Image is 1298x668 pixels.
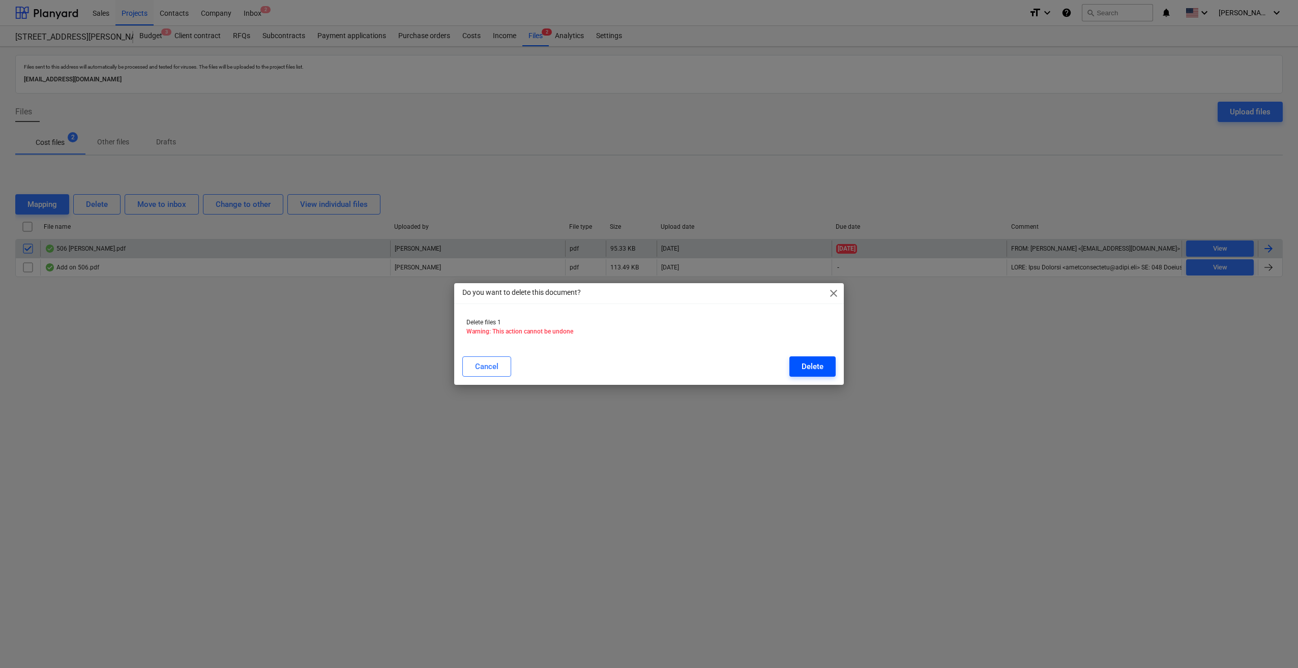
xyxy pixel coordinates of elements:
div: Cancel [475,360,498,373]
iframe: Chat Widget [1247,619,1298,668]
span: close [828,287,840,299]
p: Do you want to delete this document? [462,287,581,298]
button: Cancel [462,356,511,377]
p: Warning: This action cannot be undone [466,327,832,336]
button: Delete [789,356,836,377]
p: Delete files 1 [466,318,832,327]
div: Delete [802,360,823,373]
